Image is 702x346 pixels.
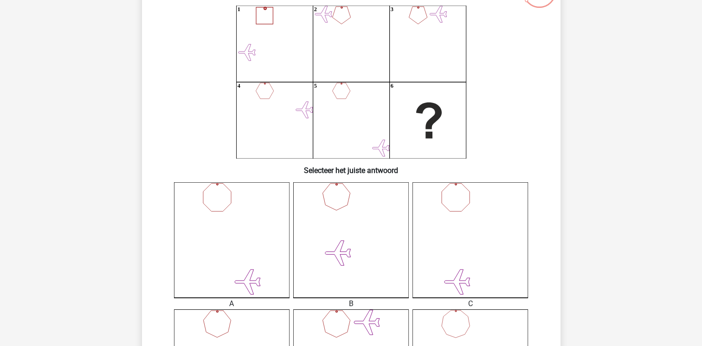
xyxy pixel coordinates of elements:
[314,6,316,13] text: 2
[167,298,296,309] div: A
[390,6,393,13] text: 3
[406,298,535,309] div: C
[237,83,240,90] text: 4
[390,83,393,90] text: 6
[237,6,240,13] text: 1
[286,298,416,309] div: B
[157,159,546,175] h6: Selecteer het juiste antwoord
[314,83,316,90] text: 5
